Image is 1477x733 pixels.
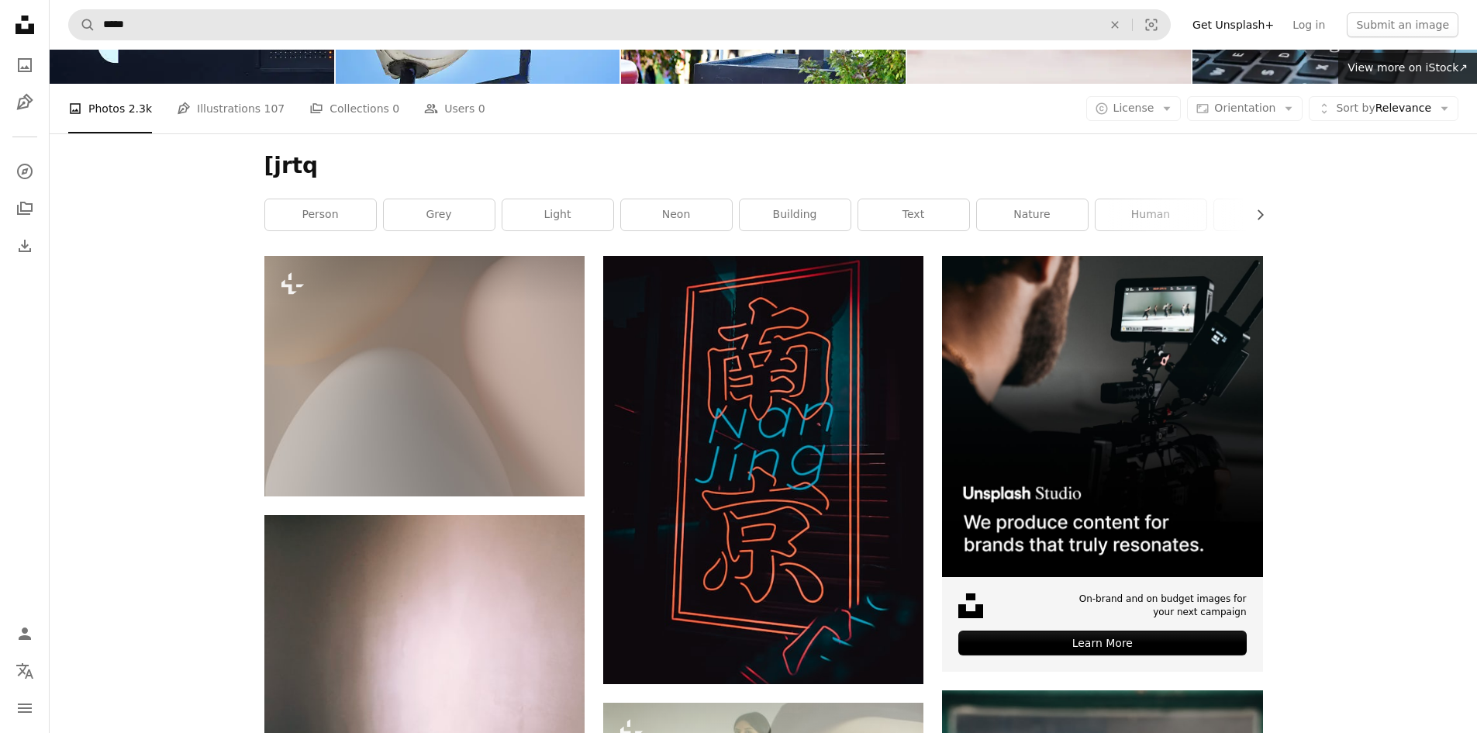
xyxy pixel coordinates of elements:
[1309,96,1458,121] button: Sort byRelevance
[264,256,585,496] img: a blurry photo of a white and beige background
[1336,101,1431,116] span: Relevance
[1283,12,1334,37] a: Log in
[1086,96,1182,121] button: License
[1347,12,1458,37] button: Submit an image
[1214,102,1275,114] span: Orientation
[1070,593,1246,619] span: On-brand and on budget images for your next campaign
[1336,102,1375,114] span: Sort by
[9,230,40,261] a: Download History
[9,9,40,43] a: Home — Unsplash
[9,87,40,118] a: Illustrations
[603,256,923,683] img: a neon sign that says no living zone
[942,256,1262,672] a: On-brand and on budget images for your next campaignLearn More
[9,193,40,224] a: Collections
[858,199,969,230] a: text
[1338,53,1477,84] a: View more on iStock↗
[1246,199,1263,230] button: scroll list to the right
[68,9,1171,40] form: Find visuals sitewide
[1348,61,1468,74] span: View more on iStock ↗
[264,100,285,117] span: 107
[1187,96,1303,121] button: Orientation
[309,84,399,133] a: Collections 0
[424,84,485,133] a: Users 0
[942,256,1262,576] img: file-1715652217532-464736461acbimage
[621,199,732,230] a: neon
[384,199,495,230] a: grey
[977,199,1088,230] a: nature
[1133,10,1170,40] button: Visual search
[265,199,376,230] a: person
[9,50,40,81] a: Photos
[264,369,585,383] a: a blurry photo of a white and beige background
[264,152,1263,180] h1: [jrtq
[502,199,613,230] a: light
[9,156,40,187] a: Explore
[9,618,40,649] a: Log in / Sign up
[958,631,1246,655] div: Learn More
[1214,199,1325,230] a: urban
[478,100,485,117] span: 0
[9,693,40,724] button: Menu
[1098,10,1132,40] button: Clear
[603,463,923,477] a: a neon sign that says no living zone
[392,100,399,117] span: 0
[958,593,983,618] img: file-1631678316303-ed18b8b5cb9cimage
[1113,102,1154,114] span: License
[1183,12,1283,37] a: Get Unsplash+
[9,655,40,686] button: Language
[740,199,851,230] a: building
[177,84,285,133] a: Illustrations 107
[69,10,95,40] button: Search Unsplash
[1096,199,1206,230] a: human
